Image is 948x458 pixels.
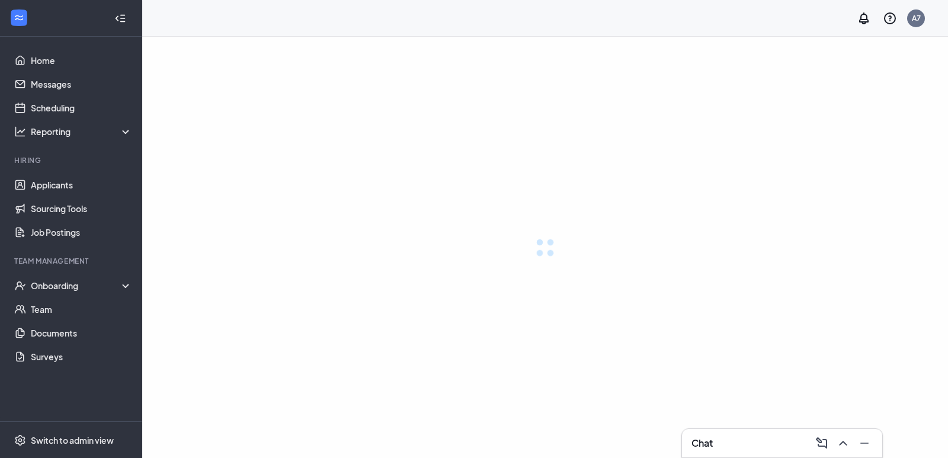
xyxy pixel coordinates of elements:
[31,434,114,446] div: Switch to admin view
[811,434,830,453] button: ComposeMessage
[912,13,921,23] div: A7
[31,220,132,244] a: Job Postings
[857,11,871,25] svg: Notifications
[691,437,713,450] h3: Chat
[815,436,829,450] svg: ComposeMessage
[31,297,132,321] a: Team
[31,321,132,345] a: Documents
[31,96,132,120] a: Scheduling
[31,197,132,220] a: Sourcing Tools
[114,12,126,24] svg: Collapse
[854,434,873,453] button: Minimize
[832,434,851,453] button: ChevronUp
[14,126,26,137] svg: Analysis
[31,173,132,197] a: Applicants
[14,434,26,446] svg: Settings
[14,280,26,292] svg: UserCheck
[883,11,897,25] svg: QuestionInfo
[31,49,132,72] a: Home
[31,280,133,292] div: Onboarding
[31,72,132,96] a: Messages
[31,345,132,369] a: Surveys
[31,126,133,137] div: Reporting
[857,436,872,450] svg: Minimize
[14,155,130,165] div: Hiring
[836,436,850,450] svg: ChevronUp
[13,12,25,24] svg: WorkstreamLogo
[14,256,130,266] div: Team Management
